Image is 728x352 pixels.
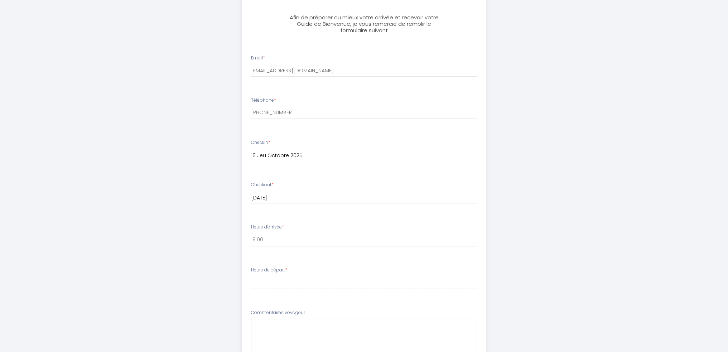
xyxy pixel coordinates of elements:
[284,14,444,34] h3: Afin de préparer au mieux votre arrivée et recevoir votre Guide de Bienvenue, je vous remercie de...
[251,55,265,62] label: Email
[251,182,274,188] label: Checkout
[251,309,305,316] label: Commentaires voyageur
[251,224,284,231] label: Heure d'arrivée
[251,267,287,274] label: Heure de départ
[251,97,276,104] label: Téléphone
[251,139,270,146] label: Checkin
